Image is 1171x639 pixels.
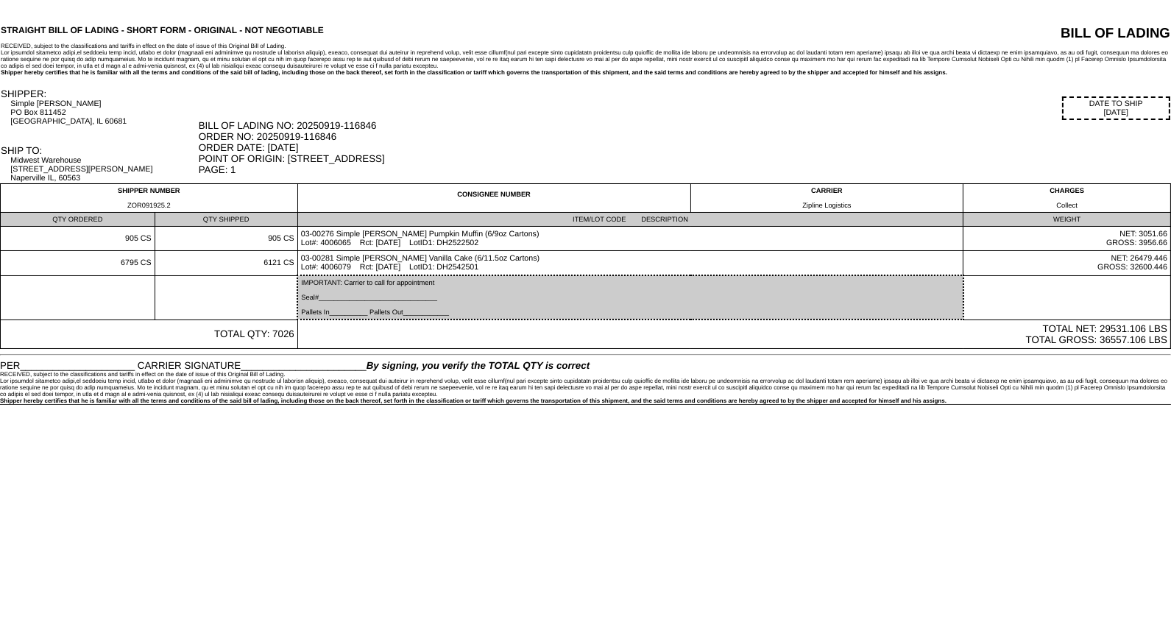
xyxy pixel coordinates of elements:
td: TOTAL NET: 29531.106 LBS TOTAL GROSS: 36557.106 LBS [297,319,1170,349]
td: IMPORTANT: Carrier to call for appointment Seal#_______________________________ Pallets In_______... [297,275,963,319]
div: SHIP TO: [1,145,197,156]
div: Zipline Logistics [694,202,960,209]
span: By signing, you verify the TOTAL QTY is correct [367,360,590,371]
div: Shipper hereby certifies that he is familiar with all the terms and conditions of the said bill o... [1,69,1170,76]
td: QTY ORDERED [1,213,155,227]
div: Collect [966,202,1167,209]
td: CHARGES [963,184,1171,213]
td: 6795 CS [1,251,155,276]
td: NET: 3051.66 GROSS: 3956.66 [963,227,1171,251]
td: SHIPPER NUMBER [1,184,298,213]
div: SHIPPER: [1,88,197,99]
td: TOTAL QTY: 7026 [1,319,298,349]
td: 905 CS [1,227,155,251]
div: Simple [PERSON_NAME] PO Box 811452 [GEOGRAPHIC_DATA], IL 60681 [10,99,197,126]
td: ITEM/LOT CODE DESCRIPTION [297,213,963,227]
div: ZOR091925.2 [4,202,294,209]
td: 905 CS [155,227,297,251]
td: NET: 26479.446 GROSS: 32600.446 [963,251,1171,276]
td: CONSIGNEE NUMBER [297,184,690,213]
div: Midwest Warehouse [STREET_ADDRESS][PERSON_NAME] Naperville IL, 60563 [10,156,197,183]
div: BILL OF LADING [858,25,1170,41]
td: 03-00276 Simple [PERSON_NAME] Pumpkin Muffin (6/9oz Cartons) Lot#: 4006065 Rct: [DATE] LotID1: DH... [297,227,963,251]
div: BILL OF LADING NO: 20250919-116846 ORDER NO: 20250919-116846 ORDER DATE: [DATE] POINT OF ORIGIN: ... [199,120,1170,175]
td: 6121 CS [155,251,297,276]
td: CARRIER [690,184,963,213]
td: WEIGHT [963,213,1171,227]
td: 03-00281 Simple [PERSON_NAME] Vanilla Cake (6/11.5oz Cartons) Lot#: 4006079 Rct: [DATE] LotID1: D... [297,251,963,276]
td: QTY SHIPPED [155,213,297,227]
div: DATE TO SHIP [DATE] [1062,96,1170,120]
